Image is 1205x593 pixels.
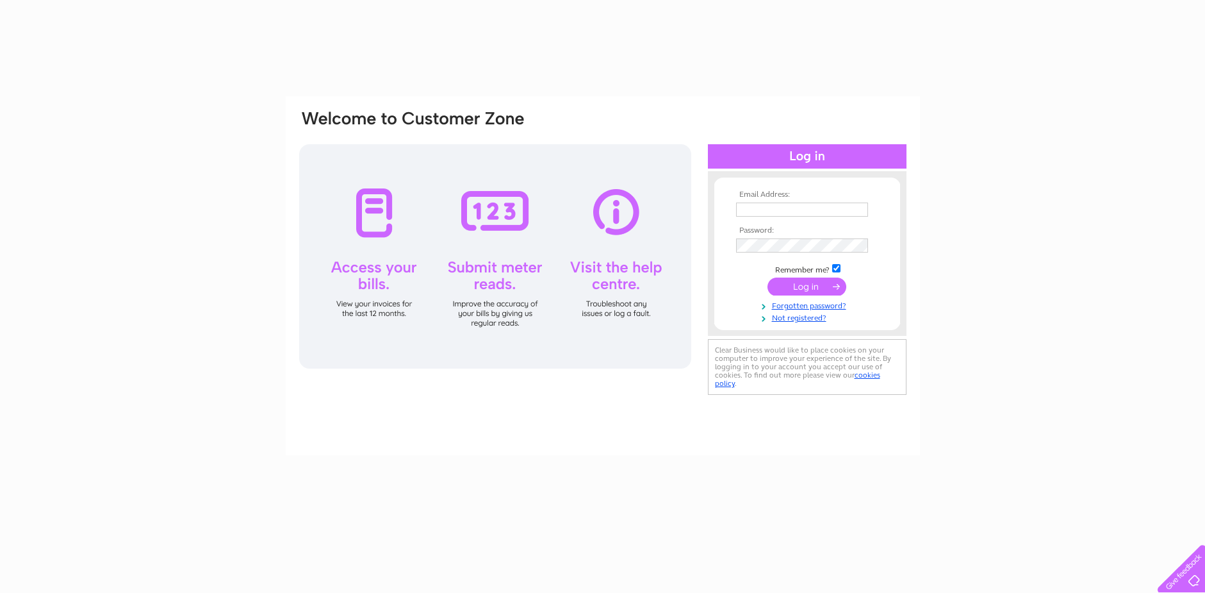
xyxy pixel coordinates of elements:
[733,226,881,235] th: Password:
[736,311,881,323] a: Not registered?
[733,190,881,199] th: Email Address:
[733,262,881,275] td: Remember me?
[767,278,846,296] input: Submit
[736,299,881,311] a: Forgotten password?
[708,339,906,395] div: Clear Business would like to place cookies on your computer to improve your experience of the sit...
[715,371,880,388] a: cookies policy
